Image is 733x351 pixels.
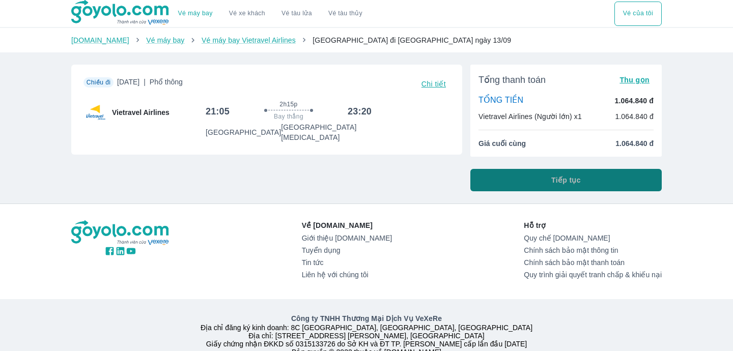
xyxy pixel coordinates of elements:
[417,77,450,91] button: Chi tiết
[524,220,662,230] p: Hỗ trợ
[302,220,392,230] p: Về [DOMAIN_NAME]
[524,234,662,242] a: Quy chế [DOMAIN_NAME]
[178,10,213,17] a: Vé máy bay
[302,258,392,267] a: Tin tức
[302,246,392,254] a: Tuyển dụng
[524,258,662,267] a: Chính sách bảo mật thanh toán
[524,271,662,279] a: Quy trình giải quyết tranh chấp & khiếu nại
[615,73,654,87] button: Thu gọn
[150,78,183,86] span: Phổ thông
[614,2,662,26] div: choose transportation mode
[470,169,662,191] button: Tiếp tục
[313,36,511,44] span: [GEOGRAPHIC_DATA] đi [GEOGRAPHIC_DATA] ngày 13/09
[421,80,446,88] span: Chi tiết
[206,105,230,118] h6: 21:05
[71,36,129,44] a: [DOMAIN_NAME]
[112,107,170,118] span: Vietravel Airlines
[615,96,654,106] p: 1.064.840 đ
[478,111,582,122] p: Vietravel Airlines (Người lớn) x1
[73,313,660,324] p: Công ty TNHH Thương Mại Dịch Vụ VeXeRe
[478,74,546,86] span: Tổng thanh toán
[71,35,662,45] nav: breadcrumb
[302,234,392,242] a: Giới thiệu [DOMAIN_NAME]
[615,138,654,149] span: 1.064.840 đ
[273,2,320,26] a: Vé tàu lửa
[615,111,654,122] p: 1.064.840 đ
[478,95,523,106] p: TỔNG TIỀN
[348,105,372,118] h6: 23:20
[524,246,662,254] a: Chính sách bảo mật thông tin
[279,100,297,108] span: 2h15p
[619,76,650,84] span: Thu gọn
[281,122,372,142] p: [GEOGRAPHIC_DATA] [MEDICAL_DATA]
[146,36,184,44] a: Vé máy bay
[229,10,265,17] a: Vé xe khách
[87,79,111,86] span: Chiều đi
[170,2,371,26] div: choose transportation mode
[320,2,371,26] button: Vé tàu thủy
[551,175,581,185] span: Tiếp tục
[274,112,303,121] span: Bay thẳng
[117,77,183,91] span: [DATE]
[71,220,170,246] img: logo
[478,138,526,149] span: Giá cuối cùng
[202,36,296,44] a: Vé máy bay Vietravel Airlines
[614,2,662,26] button: Vé của tôi
[302,271,392,279] a: Liên hệ với chúng tôi
[206,127,281,137] p: [GEOGRAPHIC_DATA]
[144,78,146,86] span: |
